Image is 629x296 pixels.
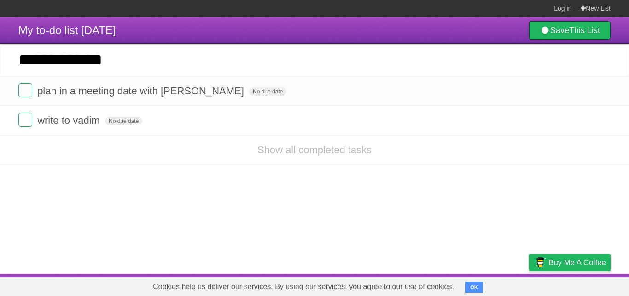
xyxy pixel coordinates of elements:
[257,144,372,156] a: Show all completed tasks
[486,276,506,294] a: Terms
[144,278,463,296] span: Cookies help us deliver our services. By using our services, you agree to our use of cookies.
[569,26,600,35] b: This List
[529,254,611,271] a: Buy me a coffee
[517,276,541,294] a: Privacy
[553,276,611,294] a: Suggest a feature
[534,255,546,270] img: Buy me a coffee
[37,115,102,126] span: write to vadim
[437,276,474,294] a: Developers
[548,255,606,271] span: Buy me a coffee
[407,276,426,294] a: About
[105,117,142,125] span: No due date
[249,87,286,96] span: No due date
[18,83,32,97] label: Done
[529,21,611,40] a: SaveThis List
[37,85,246,97] span: plan in a meeting date with [PERSON_NAME]
[18,113,32,127] label: Done
[465,282,483,293] button: OK
[18,24,116,36] span: My to-do list [DATE]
